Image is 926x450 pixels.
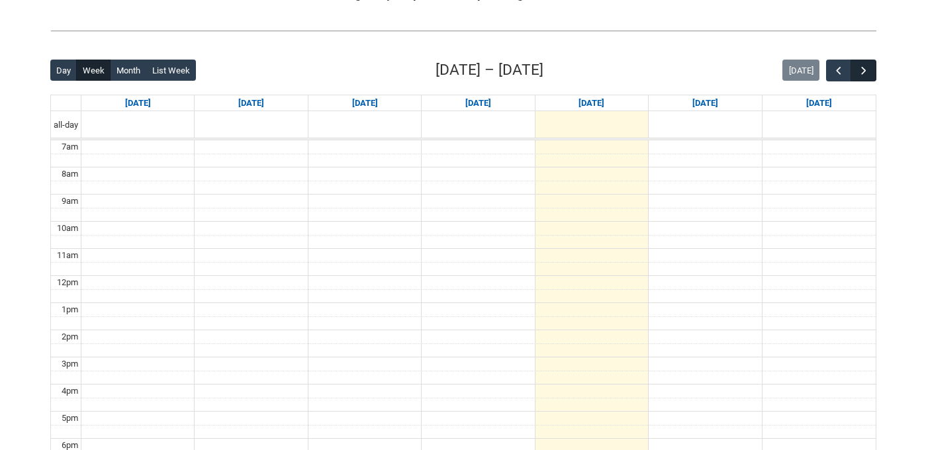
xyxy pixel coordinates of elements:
button: Week [76,60,111,81]
div: 10am [54,222,81,235]
a: Go to September 7, 2025 [122,95,154,111]
a: Go to September 8, 2025 [236,95,267,111]
div: 3pm [59,357,81,371]
div: 12pm [54,276,81,289]
span: all-day [51,118,81,132]
button: Day [50,60,77,81]
img: REDU_GREY_LINE [50,24,876,38]
div: 9am [59,195,81,208]
div: 7am [59,140,81,154]
a: Go to September 9, 2025 [349,95,381,111]
div: 5pm [59,412,81,425]
a: Go to September 12, 2025 [690,95,721,111]
button: Previous Week [826,60,851,81]
button: [DATE] [782,60,819,81]
div: 1pm [59,303,81,316]
div: 4pm [59,384,81,398]
div: 11am [54,249,81,262]
a: Go to September 10, 2025 [463,95,494,111]
a: Go to September 13, 2025 [804,95,835,111]
a: Go to September 11, 2025 [576,95,607,111]
div: 8am [59,167,81,181]
button: List Week [146,60,196,81]
h2: [DATE] – [DATE] [436,59,543,81]
div: 2pm [59,330,81,343]
button: Month [110,60,146,81]
button: Next Week [851,60,876,81]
